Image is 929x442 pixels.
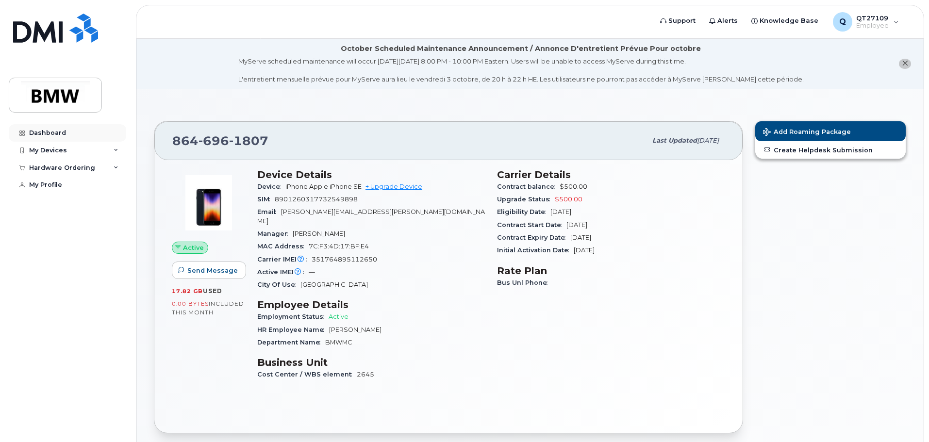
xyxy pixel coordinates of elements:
[652,137,697,144] span: Last updated
[497,169,725,180] h3: Carrier Details
[300,281,368,288] span: [GEOGRAPHIC_DATA]
[497,279,552,286] span: Bus Unl Phone
[285,183,362,190] span: iPhone Apple iPhone SE
[497,208,550,215] span: Eligibility Date
[199,133,229,148] span: 696
[257,326,329,333] span: HR Employee Name
[887,400,922,435] iframe: Messenger Launcher
[172,262,246,279] button: Send Message
[755,121,906,141] button: Add Roaming Package
[172,300,209,307] span: 0.00 Bytes
[187,266,238,275] span: Send Message
[275,196,358,203] span: 8901260317732549898
[257,196,275,203] span: SIM
[357,371,374,378] span: 2645
[257,243,309,250] span: MAC Address
[257,299,485,311] h3: Employee Details
[560,183,587,190] span: $500.00
[257,371,357,378] span: Cost Center / WBS element
[329,326,382,333] span: [PERSON_NAME]
[172,288,203,295] span: 17.82 GB
[555,196,582,203] span: $500.00
[172,133,268,148] span: 864
[755,141,906,159] a: Create Helpdesk Submission
[238,57,804,84] div: MyServe scheduled maintenance will occur [DATE][DATE] 8:00 PM - 10:00 PM Eastern. Users will be u...
[180,174,238,232] img: image20231002-3703462-10zne2t.jpeg
[183,243,204,252] span: Active
[312,256,377,263] span: 351764895112650
[257,268,309,276] span: Active IMEI
[497,183,560,190] span: Contract balance
[172,300,244,316] span: included this month
[497,221,566,229] span: Contract Start Date
[574,246,595,254] span: [DATE]
[763,128,851,137] span: Add Roaming Package
[257,256,312,263] span: Carrier IMEI
[566,221,587,229] span: [DATE]
[257,357,485,368] h3: Business Unit
[497,196,555,203] span: Upgrade Status
[257,281,300,288] span: City Of Use
[293,230,345,237] span: [PERSON_NAME]
[329,313,348,320] span: Active
[257,169,485,180] h3: Device Details
[309,268,315,276] span: —
[203,287,222,295] span: used
[570,234,591,241] span: [DATE]
[899,59,911,69] button: close notification
[257,313,329,320] span: Employment Status
[309,243,369,250] span: 7C:F3:4D:17:BF:E4
[497,246,574,254] span: Initial Activation Date
[257,339,325,346] span: Department Name
[497,265,725,277] h3: Rate Plan
[325,339,352,346] span: BMWMC
[257,208,281,215] span: Email
[257,230,293,237] span: Manager
[365,183,422,190] a: + Upgrade Device
[257,183,285,190] span: Device
[697,137,719,144] span: [DATE]
[257,208,485,224] span: [PERSON_NAME][EMAIL_ADDRESS][PERSON_NAME][DOMAIN_NAME]
[550,208,571,215] span: [DATE]
[229,133,268,148] span: 1807
[341,44,701,54] div: October Scheduled Maintenance Announcement / Annonce D'entretient Prévue Pour octobre
[497,234,570,241] span: Contract Expiry Date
